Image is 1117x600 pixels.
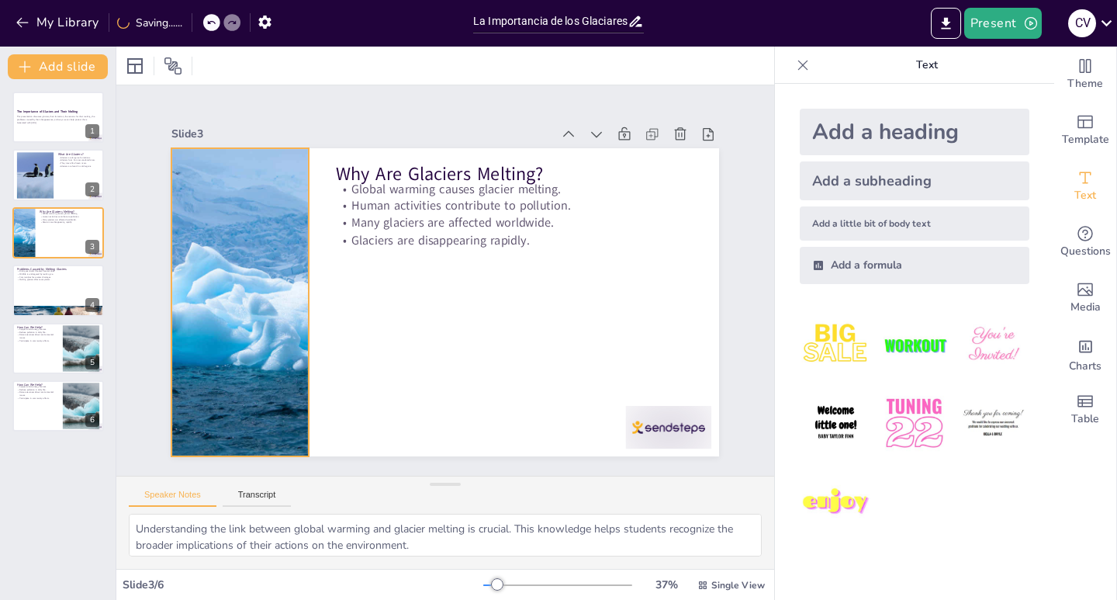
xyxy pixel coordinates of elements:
[1068,9,1096,37] div: C V
[17,267,99,272] p: Problems Caused by Melting Glaciers
[17,339,58,342] p: Participate in community efforts.
[12,149,104,200] div: 2
[85,298,99,312] div: 4
[40,210,99,214] p: Why Are Glaciers Melting?
[12,92,104,143] div: 1
[17,270,99,273] p: Rising sea levels threaten coastal cities.
[85,182,99,196] div: 2
[8,54,108,79] button: Add slide
[12,323,104,374] div: 5
[711,579,765,591] span: Single View
[17,273,99,276] p: Wildlife is endangered by melting ice.
[1074,187,1096,204] span: Text
[1054,214,1116,270] div: Get real-time input from your audience
[434,143,657,441] p: Human activities contribute to pollution.
[406,163,629,461] p: Glaciers are disappearing rapidly.
[957,387,1029,460] img: 6.jpeg
[12,265,104,316] div: 4
[17,391,58,397] p: Raise awareness about environmental issues.
[17,324,58,329] p: How Can We Help?
[964,8,1042,39] button: Present
[17,388,58,391] p: Reduce pollution in daily life.
[40,213,99,216] p: Global warming causes glacier melting.
[12,380,104,432] div: 6
[648,577,685,592] div: 37 %
[1054,270,1116,326] div: Add images, graphics, shapes or video
[12,207,104,258] div: 3
[129,514,762,557] textarea: Understanding the link between global warming and glacier melting is crucial. This knowledge help...
[1062,131,1109,148] span: Template
[123,54,147,78] div: Layout
[40,215,99,218] p: Human activities contribute to pollution.
[473,10,628,33] input: Insert title
[1054,382,1116,438] div: Add a table
[17,110,78,114] strong: The Importance of Glaciers and Their Melting
[800,387,872,460] img: 4.jpeg
[878,309,950,381] img: 2.jpeg
[17,333,58,338] p: Raise awareness about environmental issues.
[1071,411,1099,428] span: Table
[800,247,1029,284] div: Add a formula
[17,331,58,334] p: Reduce pollution in daily life.
[123,577,483,592] div: Slide 3 / 6
[17,383,58,387] p: How Can We Help?
[17,397,58,400] p: Participate in community efforts.
[223,490,292,507] button: Transcript
[815,47,1039,84] p: Text
[17,116,99,121] p: This presentation discusses glaciers, their formation, the reasons for their melting, the problem...
[17,121,99,124] p: Generated with [URL]
[58,158,99,161] p: Glaciers form from accumulated snow.
[931,8,961,39] button: Export to PowerPoint
[1069,358,1101,375] span: Charts
[58,151,99,156] p: What Are Glaciers?
[457,122,686,425] p: Why Are Glaciers Melting?
[17,328,58,331] p: Support clean energy sources.
[17,276,99,279] p: Communities face water shortages.
[1070,299,1101,316] span: Media
[40,221,99,224] p: Glaciers are disappearing rapidly.
[800,161,1029,200] div: Add a subheading
[957,309,1029,381] img: 3.jpeg
[800,466,872,539] img: 7.jpeg
[85,124,99,138] div: 1
[58,165,99,168] p: Glaciers are found in cold regions.
[1060,243,1111,260] span: Questions
[1054,326,1116,382] div: Add charts and graphs
[1054,158,1116,214] div: Add text boxes
[117,16,182,30] div: Saving......
[85,240,99,254] div: 3
[1054,47,1116,102] div: Change the overall theme
[12,10,105,35] button: My Library
[58,156,99,159] p: Glaciers are large ice formations.
[878,387,950,460] img: 5.jpeg
[1068,8,1096,39] button: C V
[40,218,99,221] p: Many glaciers are affected worldwide.
[17,279,99,282] p: Melting glaciers affect ecosystems.
[1067,75,1103,92] span: Theme
[420,153,643,451] p: Many glaciers are affected worldwide.
[164,57,182,75] span: Position
[85,413,99,427] div: 6
[448,133,671,431] p: Global warming causes glacier melting.
[17,385,58,388] p: Support clean energy sources.
[800,206,1029,241] div: Add a little bit of body text
[129,490,216,507] button: Speaker Notes
[800,109,1029,155] div: Add a heading
[58,161,99,165] p: They move like frozen rivers.
[1054,102,1116,158] div: Add ready made slides
[800,309,872,381] img: 1.jpeg
[85,355,99,369] div: 5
